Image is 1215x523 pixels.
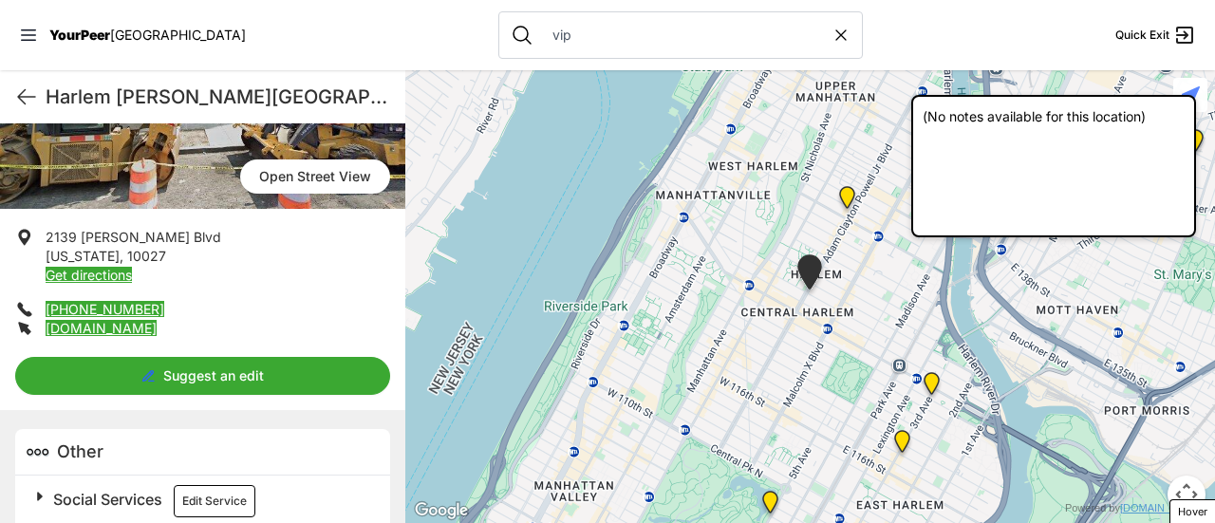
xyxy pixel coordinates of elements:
span: Quick Exit [1115,28,1169,43]
a: [PHONE_NUMBER] [46,301,164,317]
span: [GEOGRAPHIC_DATA] [110,27,246,43]
button: Suggest an edit [15,357,390,395]
img: Google [410,498,473,523]
span: Suggest an edit [163,366,264,385]
div: Westside Center [794,254,826,297]
div: No physical address, do not walk in [835,186,859,216]
span: 2139 [PERSON_NAME] Blvd [46,229,221,245]
div: Powered by [1065,500,1204,516]
a: [DOMAIN_NAME] [1120,502,1204,514]
div: Harlem Vets Center [920,372,944,402]
h1: Harlem [PERSON_NAME][GEOGRAPHIC_DATA] for Children and Family Services [46,84,390,110]
a: YourPeer[GEOGRAPHIC_DATA] [49,29,246,41]
span: Social Services [53,490,162,509]
div: (No notes available for this location) [911,95,1196,237]
a: Open this area in Google Maps (opens a new window) [410,498,473,523]
span: 10027 [127,248,166,264]
input: Search [541,26,832,45]
button: Map camera controls [1168,476,1206,514]
span: YourPeer [49,27,110,43]
a: [DOMAIN_NAME] [46,320,157,336]
a: Get directions [46,267,132,283]
div: East Harlem [890,430,914,460]
span: Open Street View [240,159,390,194]
span: [US_STATE] [46,248,120,264]
span: Other [57,441,103,461]
span: , [120,248,123,264]
a: Quick Exit [1115,24,1196,47]
button: Edit Service [174,485,255,517]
